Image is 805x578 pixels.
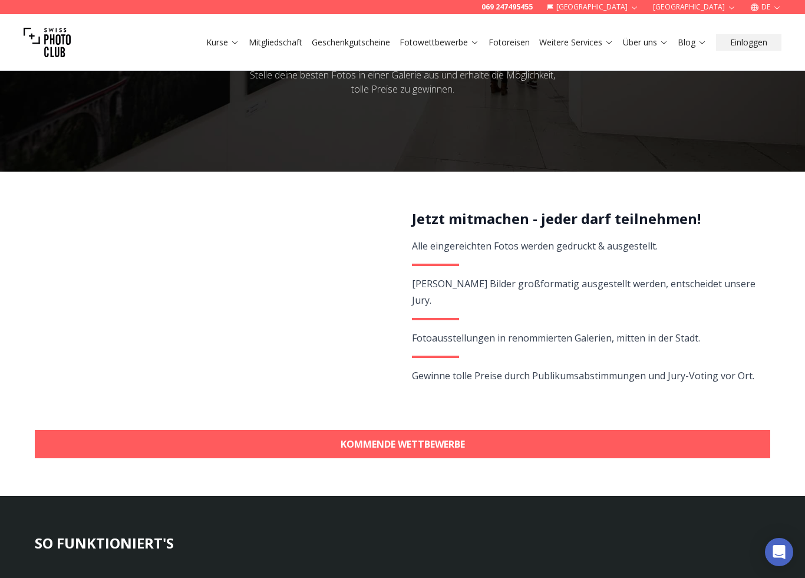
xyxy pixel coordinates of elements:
[307,34,395,51] button: Geschenkgutscheine
[242,68,563,96] div: Stelle deine besten Fotos in einer Galerie aus und erhalte die Möglichkeit, tolle Preise zu gewin...
[716,34,781,51] button: Einloggen
[618,34,673,51] button: Über uns
[35,534,770,553] h3: SO FUNKTIONIERT'S
[206,37,239,48] a: Kurse
[678,37,707,48] a: Blog
[673,34,711,51] button: Blog
[489,37,530,48] a: Fotoreisen
[481,2,533,12] a: 069 247495455
[539,37,613,48] a: Weitere Services
[412,369,754,382] span: Gewinne tolle Preise durch Publikumsabstimmungen und Jury-Voting vor Ort.
[24,19,71,66] img: Swiss photo club
[412,209,757,228] h2: Jetzt mitmachen - jeder darf teilnehmen!
[249,37,302,48] a: Mitgliedschaft
[312,37,390,48] a: Geschenkgutscheine
[35,430,770,458] a: KOMMENDE WETTBEWERBE
[412,239,658,252] span: Alle eingereichten Fotos werden gedruckt & ausgestellt.
[412,277,755,307] span: [PERSON_NAME] Bilder großformatig ausgestellt werden, entscheidet unsere Jury.
[395,34,484,51] button: Fotowettbewerbe
[202,34,244,51] button: Kurse
[400,37,479,48] a: Fotowettbewerbe
[484,34,535,51] button: Fotoreisen
[244,34,307,51] button: Mitgliedschaft
[623,37,668,48] a: Über uns
[412,331,700,344] span: Fotoausstellungen in renommierten Galerien, mitten in der Stadt.
[535,34,618,51] button: Weitere Services
[765,538,793,566] div: Open Intercom Messenger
